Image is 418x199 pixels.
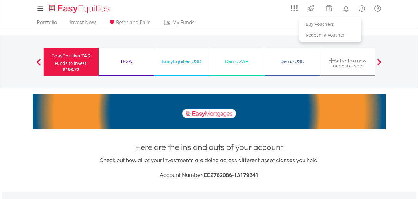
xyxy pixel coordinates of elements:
h3: Account Number: [33,171,386,180]
a: My Profile [370,2,386,15]
div: TFSA [102,57,150,66]
div: EasyEquities USD [158,57,205,66]
img: EasyMortage Promotion Banner [33,94,386,129]
span: EE2762086-13179341 [204,172,259,178]
div: Demo USD [269,57,316,66]
a: Notifications [338,2,354,14]
img: grid-menu-icon.svg [291,5,298,11]
div: Activate a new account type [324,58,372,68]
a: Invest Now [67,19,98,29]
div: Demo ZAR [213,57,261,66]
a: Portfolio [34,19,60,29]
span: Refer and Earn [116,19,151,26]
a: Refer and Earn [106,19,153,29]
img: thrive-v2.svg [306,3,316,13]
a: Vouchers [320,2,338,13]
div: Check out how all of your investments are doing across different asset classes you hold. [33,156,386,180]
a: FAQ's and Support [354,2,370,14]
img: vouchers-v2.svg [324,3,334,13]
a: Buy Vouchers [299,19,361,29]
h1: Here are the ins and outs of your account [33,142,386,153]
a: AppsGrid [287,2,302,11]
div: EasyEquities ZAR [47,52,95,60]
span: My Funds [163,18,204,26]
img: EasyEquities_Logo.png [47,4,112,14]
a: Home page [46,2,112,14]
div: Funds to invest: [55,60,88,66]
a: Redeem a Voucher [299,29,361,40]
span: R193.72 [63,66,79,72]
